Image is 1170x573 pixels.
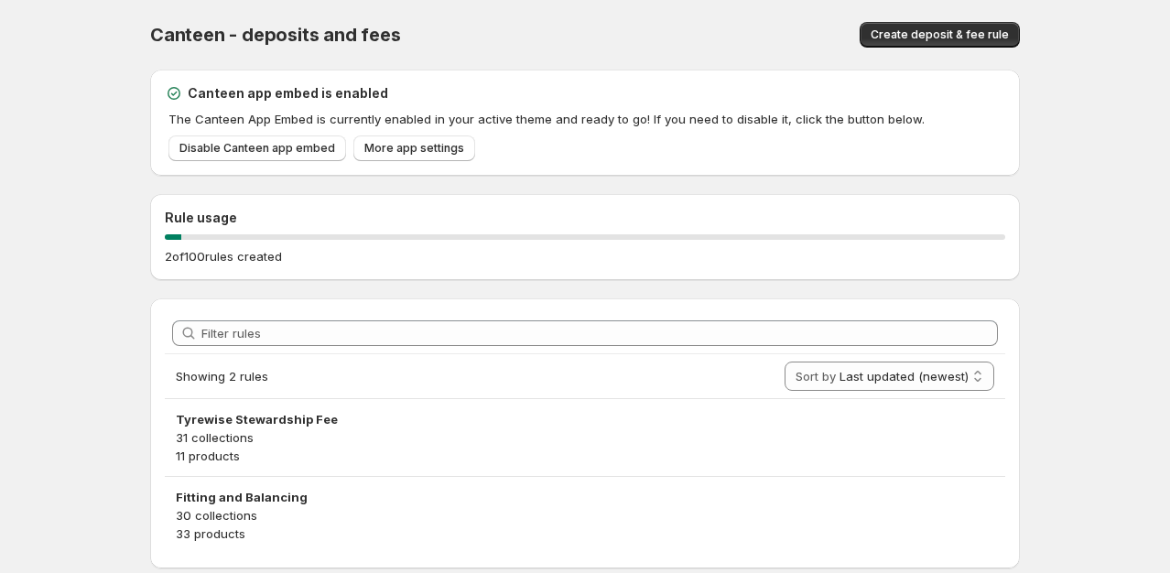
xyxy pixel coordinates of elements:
span: More app settings [364,141,464,156]
span: Canteen - deposits and fees [150,24,401,46]
p: 11 products [176,447,994,465]
span: Disable Canteen app embed [179,141,335,156]
button: Create deposit & fee rule [860,22,1020,48]
p: 31 collections [176,428,994,447]
p: 30 collections [176,506,994,524]
p: 2 of 100 rules created [165,247,282,265]
span: Create deposit & fee rule [871,27,1009,42]
a: More app settings [353,135,475,161]
h3: Fitting and Balancing [176,488,994,506]
h2: Canteen app embed is enabled [188,84,388,103]
input: Filter rules [201,320,998,346]
a: Disable Canteen app embed [168,135,346,161]
p: The Canteen App Embed is currently enabled in your active theme and ready to go! If you need to d... [168,110,1005,128]
h3: Tyrewise Stewardship Fee [176,410,994,428]
h2: Rule usage [165,209,1005,227]
span: Showing 2 rules [176,369,268,384]
p: 33 products [176,524,994,543]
